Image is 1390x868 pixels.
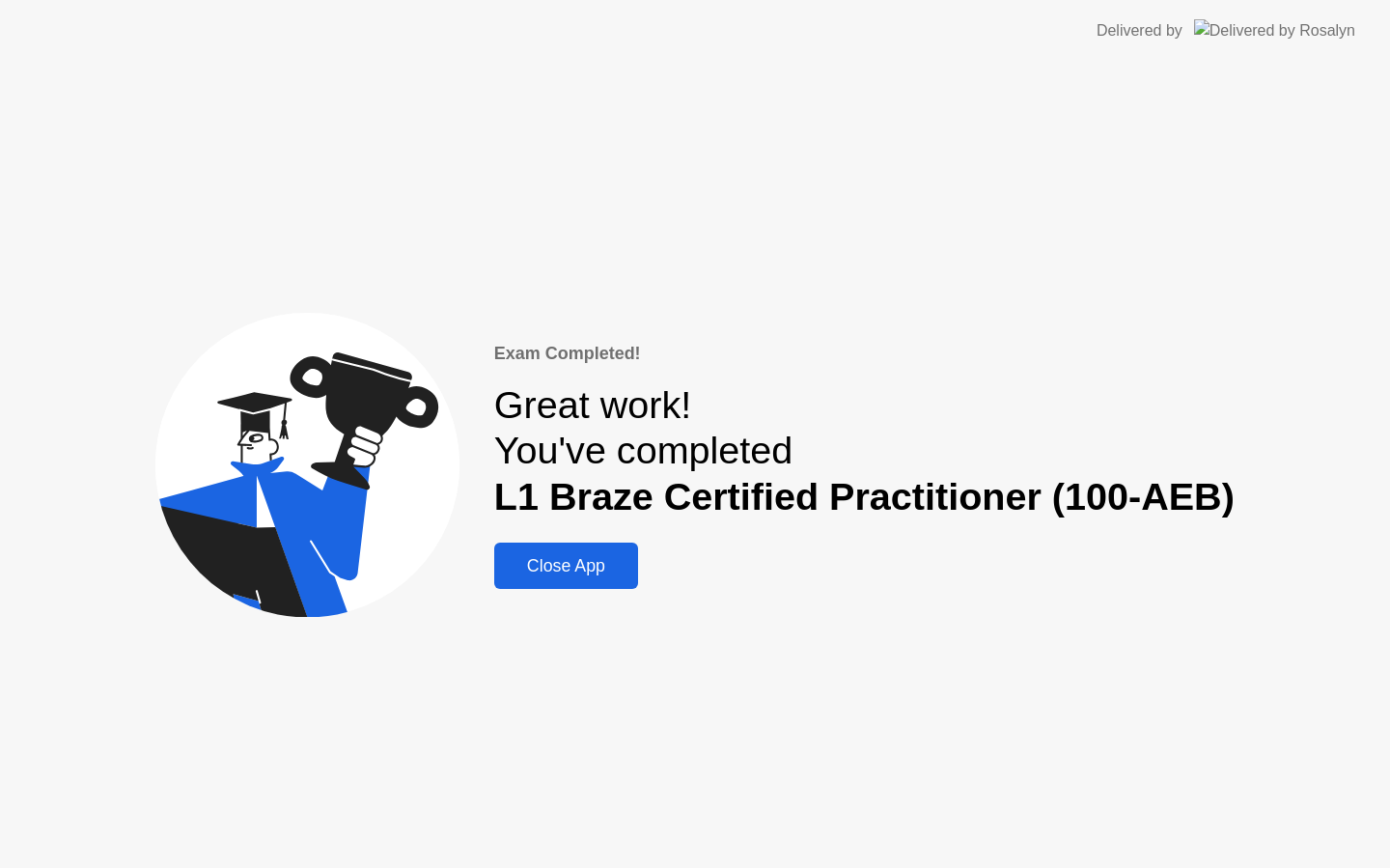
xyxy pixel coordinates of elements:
div: Close App [500,556,632,576]
button: Close App [494,543,638,589]
div: Great work! You've completed [494,382,1235,519]
img: Delivered by Rosalyn [1194,19,1355,42]
div: Delivered by [1097,19,1182,42]
div: Exam Completed! [494,341,1235,367]
b: L1 Braze Certified Practitioner (100-AEB) [494,475,1235,518]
